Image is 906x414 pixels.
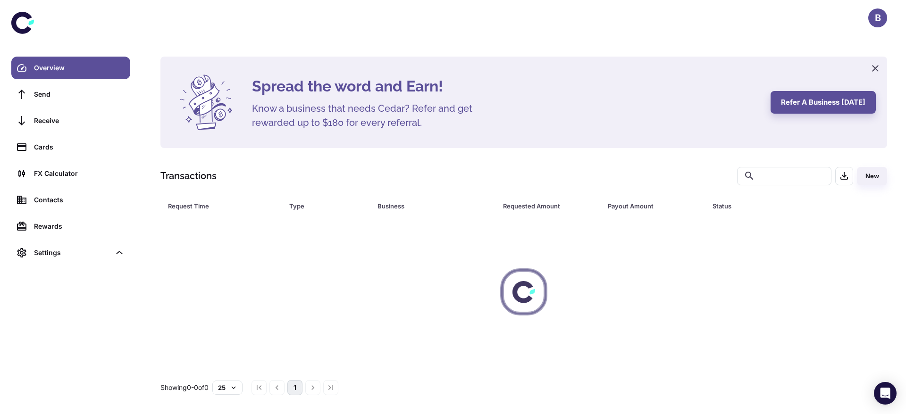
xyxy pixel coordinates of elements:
[252,101,488,130] h5: Know a business that needs Cedar? Refer and get rewarded up to $180 for every referral.
[287,380,302,395] button: page 1
[160,169,217,183] h1: Transactions
[289,199,353,213] div: Type
[11,241,130,264] div: Settings
[771,91,876,114] button: Refer a business [DATE]
[11,162,130,185] a: FX Calculator
[34,142,125,152] div: Cards
[857,167,887,185] button: New
[168,199,278,213] span: Request Time
[503,199,596,213] span: Requested Amount
[11,57,130,79] a: Overview
[212,381,243,395] button: 25
[250,380,340,395] nav: pagination navigation
[34,221,125,232] div: Rewards
[289,199,366,213] span: Type
[34,168,125,179] div: FX Calculator
[11,83,130,106] a: Send
[34,248,110,258] div: Settings
[608,199,701,213] span: Payout Amount
[868,8,887,27] button: B
[503,199,584,213] div: Requested Amount
[34,89,125,99] div: Send
[160,382,209,393] p: Showing 0-0 of 0
[11,215,130,238] a: Rewards
[608,199,689,213] div: Payout Amount
[713,199,848,213] span: Status
[34,116,125,126] div: Receive
[11,189,130,211] a: Contacts
[11,109,130,132] a: Receive
[874,382,897,405] div: Open Intercom Messenger
[34,195,125,205] div: Contacts
[252,75,759,98] h4: Spread the word and Earn!
[11,136,130,158] a: Cards
[168,199,266,213] div: Request Time
[713,199,836,213] div: Status
[34,63,125,73] div: Overview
